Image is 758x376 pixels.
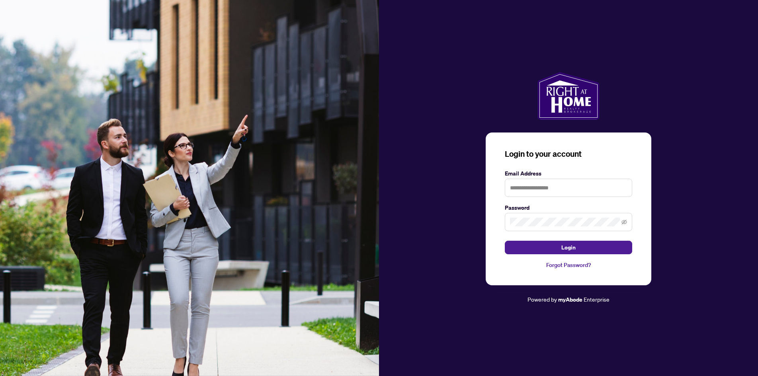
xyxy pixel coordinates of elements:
span: Enterprise [584,296,610,303]
a: Forgot Password? [505,261,632,269]
label: Email Address [505,169,632,178]
img: ma-logo [537,72,599,120]
button: Login [505,241,632,254]
span: Login [561,241,576,254]
span: Powered by [527,296,557,303]
h3: Login to your account [505,148,632,160]
a: myAbode [558,295,582,304]
span: eye-invisible [621,219,627,225]
label: Password [505,203,632,212]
